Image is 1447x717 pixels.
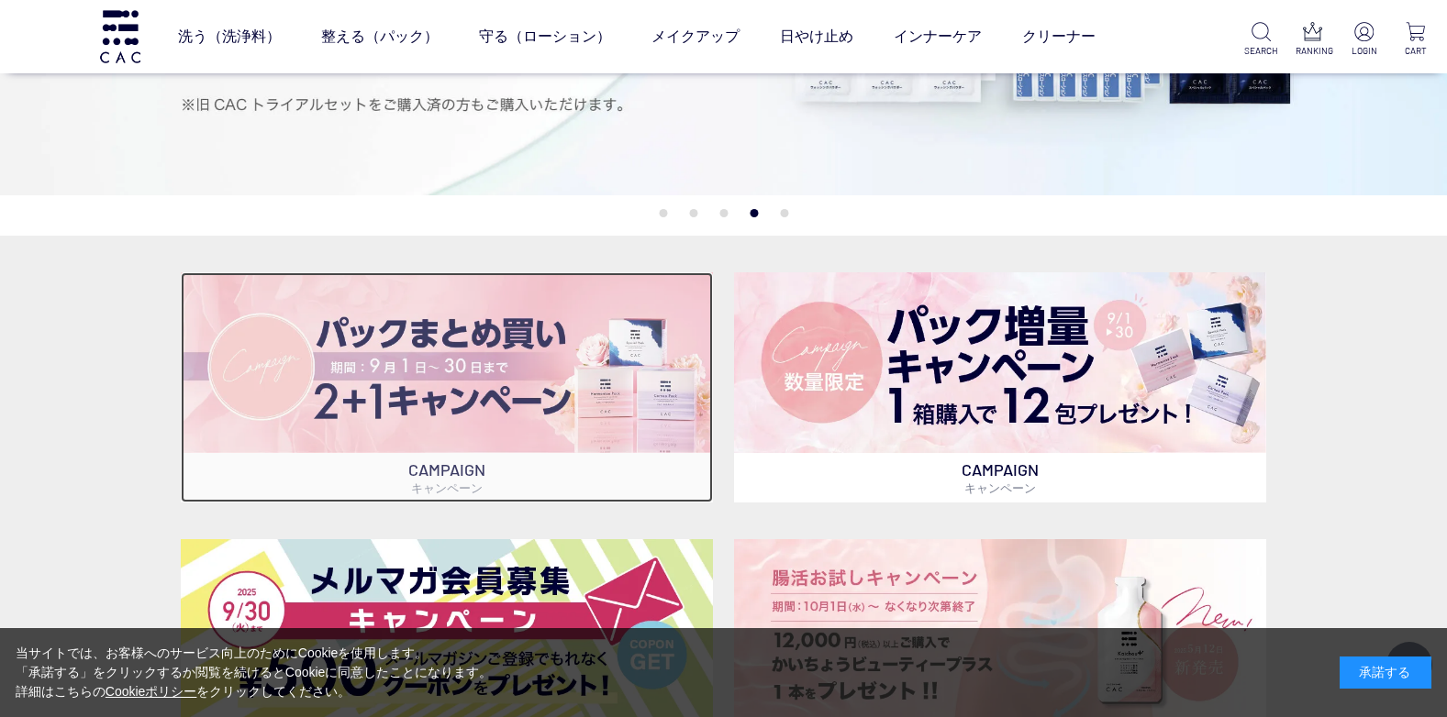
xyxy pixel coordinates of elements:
a: RANKING [1296,22,1329,58]
span: キャンペーン [411,480,483,495]
button: 5 of 5 [780,209,788,217]
button: 1 of 5 [659,209,667,217]
img: logo [97,10,143,62]
p: SEARCH [1244,44,1277,58]
a: 整える（パック） [321,11,439,62]
button: 4 of 5 [750,209,758,217]
p: LOGIN [1348,44,1381,58]
p: CAMPAIGN [734,453,1266,502]
a: パック増量キャンペーン パック増量キャンペーン CAMPAIGNキャンペーン [734,272,1266,502]
a: SEARCH [1244,22,1277,58]
a: インナーケア [894,11,982,62]
button: 2 of 5 [689,209,697,217]
img: パック増量キャンペーン [734,272,1266,453]
a: 日やけ止め [780,11,853,62]
div: 当サイトでは、お客様へのサービス向上のためにCookieを使用します。 「承諾する」をクリックするか閲覧を続けるとCookieに同意したことになります。 詳細はこちらの をクリックしてください。 [16,644,493,701]
span: キャンペーン [964,480,1036,495]
a: LOGIN [1348,22,1381,58]
a: CART [1399,22,1432,58]
div: 承諾する [1340,656,1431,689]
button: 3 of 5 [719,209,728,217]
a: 守る（ローション） [479,11,611,62]
a: Cookieポリシー [106,684,197,699]
p: CAMPAIGN [181,453,713,502]
a: メイクアップ [651,11,740,62]
a: パックキャンペーン2+1 パックキャンペーン2+1 CAMPAIGNキャンペーン [181,272,713,502]
a: クリーナー [1022,11,1096,62]
a: 洗う（洗浄料） [178,11,281,62]
img: パックキャンペーン2+1 [181,272,713,452]
p: CART [1399,44,1432,58]
p: RANKING [1296,44,1329,58]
